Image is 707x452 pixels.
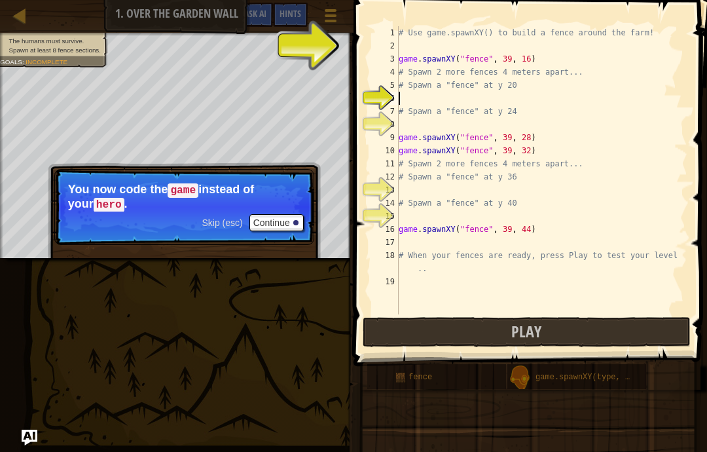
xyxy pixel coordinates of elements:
[363,317,691,347] button: Play
[314,3,347,33] button: Show game menu
[372,105,399,118] div: 7
[372,275,399,288] div: 19
[372,66,399,79] div: 4
[94,198,124,212] code: hero
[372,249,399,275] div: 18
[9,47,101,54] span: Spawn at least 8 fence sections.
[372,223,399,236] div: 16
[372,144,399,157] div: 10
[202,217,242,228] span: Skip (esc)
[372,157,399,170] div: 11
[372,236,399,249] div: 17
[22,430,37,445] button: Ask AI
[372,183,399,197] div: 13
[372,131,399,144] div: 9
[249,214,304,231] button: Continue
[168,183,198,198] code: game
[535,373,649,382] span: game.spawnXY(type, x, y)
[372,170,399,183] div: 12
[68,183,300,212] p: You now code the instead of your .
[9,37,84,45] span: The humans must survive.
[280,7,301,20] span: Hints
[26,58,67,66] span: Incomplete
[372,26,399,39] div: 1
[372,197,399,210] div: 14
[244,7,266,20] span: Ask AI
[507,366,532,390] img: portrait.png
[22,58,26,66] span: :
[372,118,399,131] div: 8
[372,210,399,223] div: 15
[372,39,399,52] div: 2
[511,321,541,342] span: Play
[372,92,399,105] div: 6
[372,52,399,66] div: 3
[372,79,399,92] div: 5
[395,372,406,383] img: portrait.png
[238,3,273,27] button: Ask AI
[408,373,432,382] span: fence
